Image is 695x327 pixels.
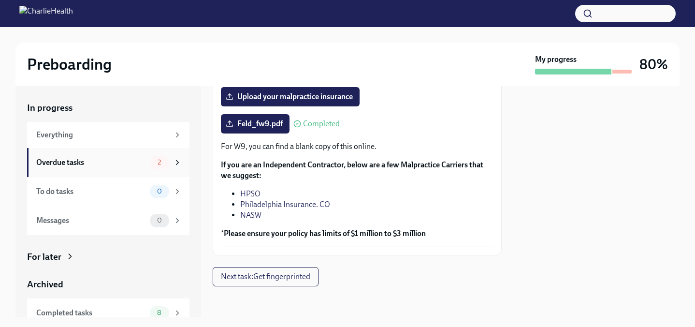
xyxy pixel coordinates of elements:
[27,251,189,263] a: For later
[151,309,167,316] span: 8
[151,188,168,195] span: 0
[228,119,283,129] span: Feld_fw9.pdf
[240,189,261,198] a: HPSO
[639,56,668,73] h3: 80%
[36,157,146,168] div: Overdue tasks
[221,87,360,106] label: Upload your malpractice insurance
[27,122,189,148] a: Everything
[151,217,168,224] span: 0
[240,210,261,220] a: NASW
[19,6,73,21] img: CharlieHealth
[27,102,189,114] a: In progress
[221,160,483,180] strong: If you are an Independent Contractor, below are a few Malpractice Carriers that we suggest:
[152,159,167,166] span: 2
[27,55,112,74] h2: Preboarding
[27,278,189,291] a: Archived
[221,272,310,282] span: Next task : Get fingerprinted
[36,215,146,226] div: Messages
[36,308,146,318] div: Completed tasks
[221,114,290,134] label: Feld_fw9.pdf
[27,206,189,235] a: Messages0
[228,92,353,102] span: Upload your malpractice insurance
[27,251,61,263] div: For later
[213,267,319,286] button: Next task:Get fingerprinted
[36,130,169,140] div: Everything
[240,200,330,209] a: Philadelphia Insurance. CO
[224,229,426,238] strong: Please ensure your policy has limits of $1 million to $3 million
[36,186,146,197] div: To do tasks
[27,148,189,177] a: Overdue tasks2
[535,54,577,65] strong: My progress
[303,120,340,128] span: Completed
[221,141,493,152] p: For W9, you can find a blank copy of this online.
[27,177,189,206] a: To do tasks0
